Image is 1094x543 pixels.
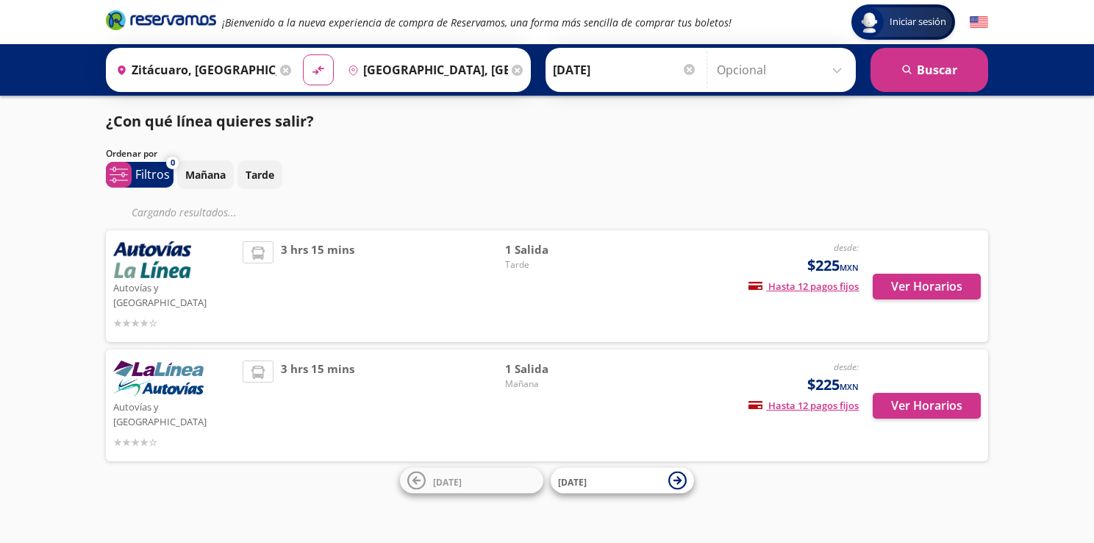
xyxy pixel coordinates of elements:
[237,160,282,189] button: Tarde
[185,167,226,182] p: Mañana
[873,274,981,299] button: Ver Horarios
[106,147,157,160] p: Ordenar por
[834,241,859,254] em: desde:
[113,397,235,429] p: Autovías y [GEOGRAPHIC_DATA]
[553,52,697,88] input: Elegir Fecha
[551,468,694,494] button: [DATE]
[873,393,981,419] button: Ver Horarios
[748,399,859,412] span: Hasta 12 pagos fijos
[342,52,508,88] input: Buscar Destino
[433,475,462,488] span: [DATE]
[113,278,235,310] p: Autovías y [GEOGRAPHIC_DATA]
[106,162,174,188] button: 0Filtros
[135,166,170,183] p: Filtros
[840,262,859,273] small: MXN
[106,9,216,31] i: Brand Logo
[400,468,543,494] button: [DATE]
[113,361,204,397] img: Autovías y La Línea
[106,110,314,132] p: ¿Con qué línea quieres salir?
[113,241,191,278] img: Autovías y La Línea
[884,15,952,29] span: Iniciar sesión
[748,280,859,293] span: Hasta 12 pagos fijos
[106,9,216,35] a: Brand Logo
[970,13,988,32] button: English
[505,258,608,271] span: Tarde
[505,241,608,258] span: 1 Salida
[177,160,234,189] button: Mañana
[840,381,859,392] small: MXN
[132,205,237,219] em: Cargando resultados ...
[807,255,859,277] span: $225
[110,52,276,88] input: Buscar Origen
[717,52,848,88] input: Opcional
[222,15,732,29] em: ¡Bienvenido a la nueva experiencia de compra de Reservamos, una forma más sencilla de comprar tus...
[870,48,988,92] button: Buscar
[281,361,354,450] span: 3 hrs 15 mins
[834,361,859,373] em: desde:
[281,241,354,331] span: 3 hrs 15 mins
[246,167,274,182] p: Tarde
[558,475,587,488] span: [DATE]
[505,377,608,391] span: Mañana
[807,374,859,396] span: $225
[171,157,175,169] span: 0
[505,361,608,377] span: 1 Salida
